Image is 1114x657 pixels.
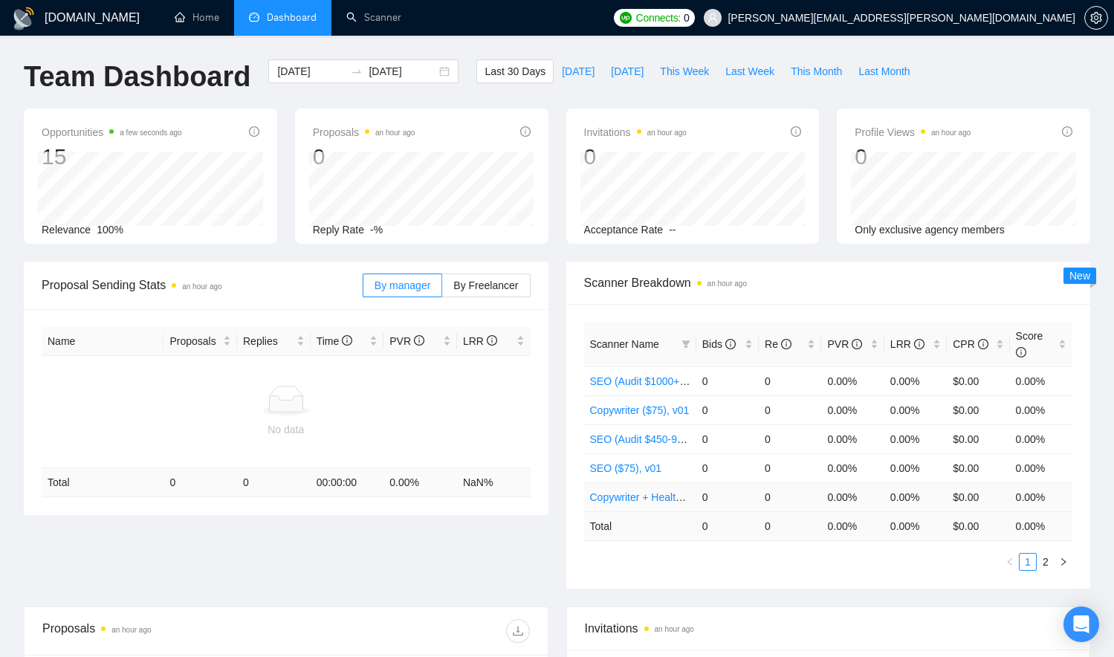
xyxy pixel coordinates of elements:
span: Dashboard [267,11,317,24]
h1: Team Dashboard [24,59,250,94]
td: 0.00% [1010,482,1072,511]
td: $0.00 [947,453,1009,482]
li: Previous Page [1001,553,1019,571]
span: Scanner Name [590,338,659,350]
div: 0 [584,143,687,171]
time: an hour ago [655,625,694,633]
li: 2 [1037,553,1055,571]
td: 0 [759,395,821,424]
span: info-circle [1016,347,1026,357]
span: Invitations [584,123,687,141]
span: info-circle [781,339,791,349]
td: $0.00 [947,424,1009,453]
td: $ 0.00 [947,511,1009,540]
span: Last Week [725,63,774,80]
button: download [506,619,530,643]
td: 0 [696,366,759,395]
button: Last Month [850,59,918,83]
button: This Week [652,59,717,83]
td: 0.00% [884,453,947,482]
td: 0 [696,453,759,482]
span: filter [681,340,690,349]
button: Last Week [717,59,783,83]
time: an hour ago [182,282,221,291]
td: 0.00 % [1010,511,1072,540]
span: user [707,13,718,23]
li: 1 [1019,553,1037,571]
a: homeHome [175,11,219,24]
span: Reply Rate [313,224,364,236]
span: info-circle [1062,126,1072,137]
a: searchScanner [346,11,401,24]
a: setting [1084,12,1108,24]
span: PVR [389,335,424,347]
div: 0 [855,143,971,171]
time: an hour ago [375,129,415,137]
td: 00:00:00 [311,468,384,497]
span: LRR [890,338,924,350]
span: Invitations [585,619,1072,638]
td: 0 [759,424,821,453]
span: Profile Views [855,123,971,141]
li: Next Page [1055,553,1072,571]
time: a few seconds ago [120,129,181,137]
span: Connects: [636,10,681,26]
a: 2 [1037,554,1054,570]
span: Only exclusive agency members [855,224,1005,236]
span: PVR [827,338,862,350]
span: info-circle [487,335,497,346]
span: [DATE] [611,63,644,80]
img: upwork-logo.png [620,12,632,24]
td: 0.00% [884,366,947,395]
span: Last 30 Days [485,63,545,80]
td: NaN % [457,468,531,497]
td: 0.00% [1010,453,1072,482]
td: Total [584,511,696,540]
td: $0.00 [947,366,1009,395]
span: Proposals [313,123,415,141]
input: End date [369,63,436,80]
td: 0 [759,366,821,395]
span: -% [370,224,383,236]
div: Proposals [42,619,286,643]
td: $0.00 [947,395,1009,424]
time: an hour ago [931,129,971,137]
td: 0 [696,482,759,511]
span: This Month [791,63,842,80]
time: an hour ago [707,279,747,288]
span: to [351,65,363,77]
span: download [507,625,529,637]
span: Score [1016,330,1043,358]
div: No data [48,421,525,438]
td: 0.00 % [383,468,457,497]
span: CPR [953,338,988,350]
span: right [1059,557,1068,566]
td: 0.00% [1010,366,1072,395]
a: SEO (Audit $450-999), v01 [590,433,715,445]
td: 0.00 % [884,511,947,540]
span: Relevance [42,224,91,236]
td: $0.00 [947,482,1009,511]
button: right [1055,553,1072,571]
img: logo [12,7,36,30]
span: info-circle [914,339,924,349]
span: -- [669,224,676,236]
th: Proposals [163,327,237,356]
td: 0.00% [821,424,884,453]
span: setting [1085,12,1107,24]
a: Copywriter ($75), v01 [590,404,690,416]
a: SEO (Audit $1000+), v01 [590,375,706,387]
span: Acceptance Rate [584,224,664,236]
input: Start date [277,63,345,80]
span: Proposal Sending Stats [42,276,363,294]
div: 0 [313,143,415,171]
span: info-circle [520,126,531,137]
td: 0.00% [821,366,884,395]
span: info-circle [978,339,988,349]
span: Replies [243,333,294,349]
td: 0.00% [884,395,947,424]
span: info-circle [725,339,736,349]
button: Last 30 Days [476,59,554,83]
th: Replies [237,327,311,356]
span: By Freelancer [453,279,518,291]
